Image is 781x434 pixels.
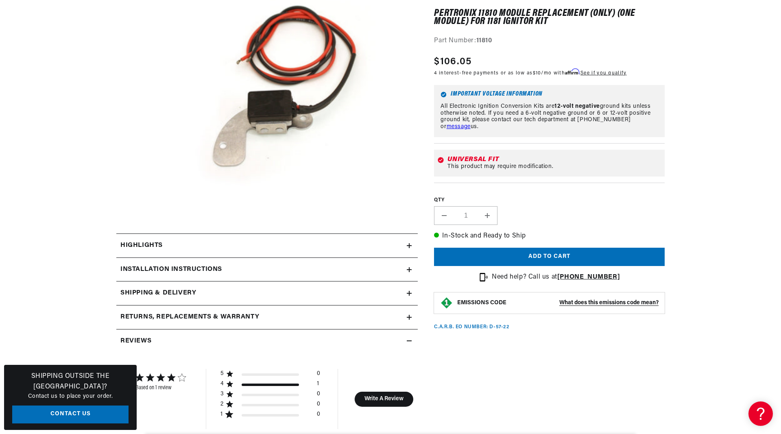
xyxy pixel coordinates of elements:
[317,401,320,411] div: 0
[116,258,418,281] summary: Installation instructions
[220,411,320,421] div: 1 star by 0 reviews
[12,392,129,401] p: Contact us to place your order.
[116,305,418,329] summary: Returns, Replacements & Warranty
[220,390,320,401] div: 3 star by 0 reviews
[557,274,620,280] a: [PHONE_NUMBER]
[136,385,185,391] div: Based on 1 review
[317,370,320,380] div: 0
[317,380,319,390] div: 1
[434,69,626,77] p: 4 interest-free payments or as low as /mo with .
[220,390,224,398] div: 3
[447,164,661,170] div: This product may require modification.
[120,264,222,275] h2: Installation instructions
[434,9,665,26] h1: PerTronix 11810 Module replacement (only) (one module) for 1181 Ignitor Kit
[580,71,626,76] a: See if you qualify - Learn more about Affirm Financing (opens in modal)
[447,124,471,130] a: message
[434,324,509,331] p: C.A.R.B. EO Number: D-57-22
[354,392,413,407] button: Write A Review
[441,103,658,131] p: All Electronic Ignition Conversion Kits are ground kits unless otherwise noted. If you need a 6-v...
[533,71,541,76] span: $10
[116,234,418,257] summary: Highlights
[12,406,129,424] a: Contact Us
[317,411,320,421] div: 0
[12,371,129,392] h3: Shipping Outside the [GEOGRAPHIC_DATA]?
[220,380,320,390] div: 4 star by 1 reviews
[220,380,224,388] div: 4
[565,69,579,75] span: Affirm
[434,55,471,69] span: $106.05
[559,300,659,306] strong: What does this emissions code mean?
[492,272,620,283] p: Need help? Call us at
[441,92,658,98] h6: Important Voltage Information
[116,281,418,305] summary: Shipping & Delivery
[476,38,492,44] strong: 11810
[447,156,661,163] div: Universal Fit
[116,329,418,353] summary: Reviews
[440,297,453,310] img: Emissions code
[120,312,259,323] h2: Returns, Replacements & Warranty
[220,411,223,418] div: 1
[220,370,320,380] div: 5 star by 0 reviews
[434,197,665,204] label: QTY
[120,288,196,299] h2: Shipping & Delivery
[434,248,665,266] button: Add to cart
[457,300,659,307] button: EMISSIONS CODEWhat does this emissions code mean?
[120,240,163,251] h2: Highlights
[317,390,320,401] div: 0
[457,300,506,306] strong: EMISSIONS CODE
[434,231,665,242] p: In-Stock and Ready to Ship
[434,36,665,47] div: Part Number:
[220,401,320,411] div: 2 star by 0 reviews
[220,401,223,408] div: 2
[220,370,224,377] div: 5
[120,336,151,347] h2: Reviews
[554,103,600,109] strong: 12-volt negative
